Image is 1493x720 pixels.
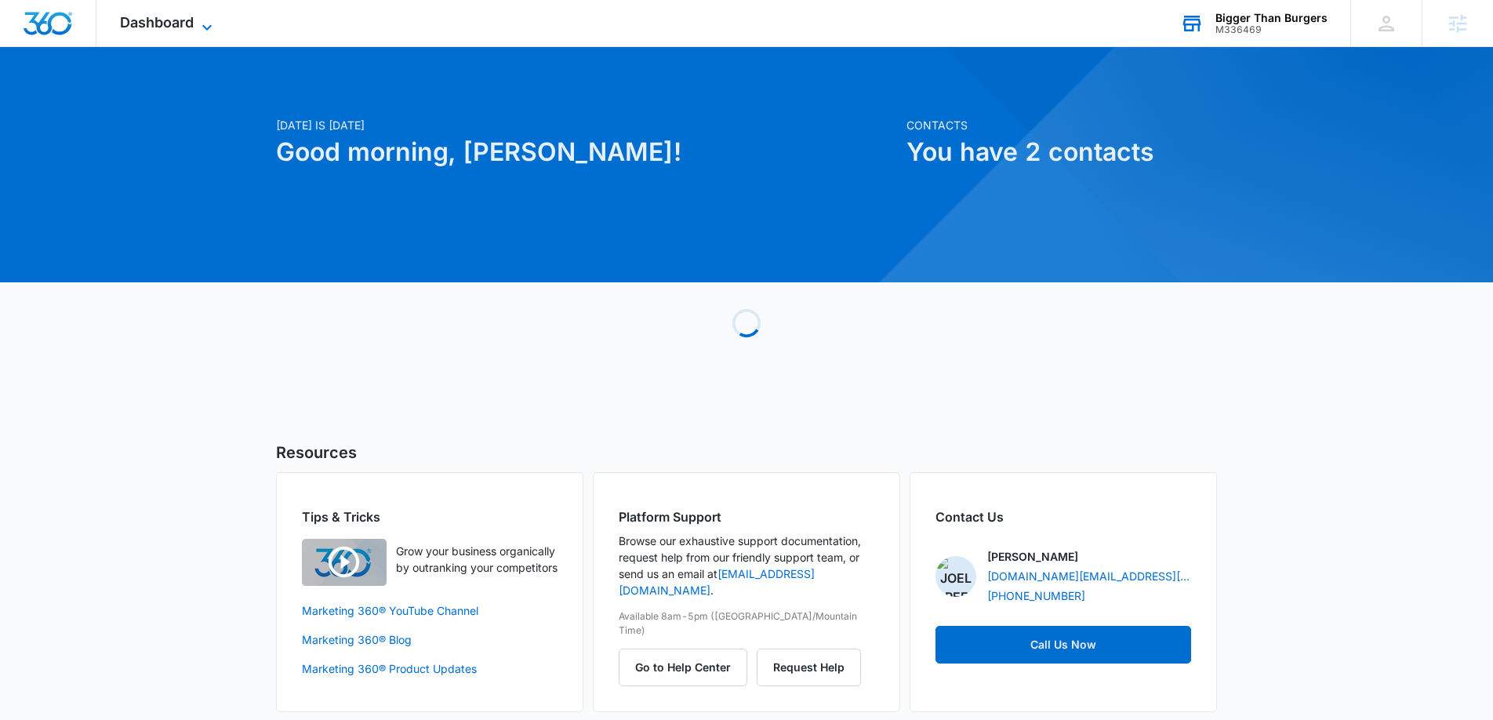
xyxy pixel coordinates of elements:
a: Marketing 360® YouTube Channel [302,602,558,619]
p: [PERSON_NAME] [987,548,1078,565]
a: [PHONE_NUMBER] [987,587,1085,604]
a: [DOMAIN_NAME][EMAIL_ADDRESS][DOMAIN_NAME] [987,568,1191,584]
p: Grow your business organically by outranking your competitors [396,543,558,576]
span: Dashboard [120,14,194,31]
img: Quick Overview Video [302,539,387,586]
h2: Platform Support [619,507,874,526]
a: Go to Help Center [619,660,757,674]
button: Go to Help Center [619,649,747,686]
a: Marketing 360® Blog [302,631,558,648]
div: account name [1215,12,1328,24]
div: account id [1215,24,1328,35]
p: Available 8am-5pm ([GEOGRAPHIC_DATA]/Mountain Time) [619,609,874,638]
h2: Tips & Tricks [302,507,558,526]
img: Joel Green [935,556,976,597]
h5: Resources [276,441,1217,464]
a: Call Us Now [935,626,1191,664]
p: Contacts [906,117,1217,133]
h1: You have 2 contacts [906,133,1217,171]
p: [DATE] is [DATE] [276,117,897,133]
p: Browse our exhaustive support documentation, request help from our friendly support team, or send... [619,533,874,598]
a: Marketing 360® Product Updates [302,660,558,677]
h2: Contact Us [935,507,1191,526]
button: Request Help [757,649,861,686]
h1: Good morning, [PERSON_NAME]! [276,133,897,171]
a: Request Help [757,660,861,674]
